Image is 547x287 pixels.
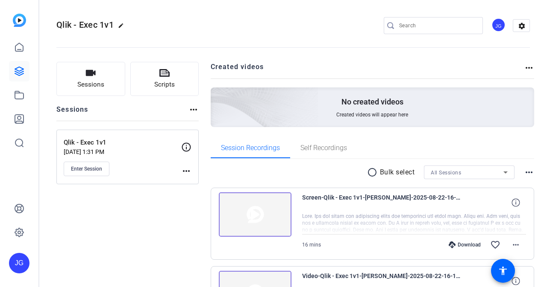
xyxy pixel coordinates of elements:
button: Sessions [56,62,125,96]
span: Sessions [77,80,104,90]
ngx-avatar: Jeff Grettler [491,18,506,33]
span: Self Recordings [300,145,347,151]
span: 16 mins [302,242,321,248]
mat-icon: more_horiz [524,167,534,177]
mat-icon: settings [513,20,530,32]
mat-icon: edit [118,23,128,33]
mat-icon: favorite_border [490,240,500,250]
span: Enter Session [71,165,102,172]
div: JG [9,253,29,273]
span: Qlik - Exec 1v1 [56,20,114,30]
mat-icon: more_horiz [524,63,534,73]
mat-icon: radio_button_unchecked [367,167,380,177]
h2: Created videos [211,62,524,78]
span: Session Recordings [221,145,280,151]
mat-icon: more_horiz [181,166,191,176]
span: Screen-Qlik - Exec 1v1-[PERSON_NAME]-2025-08-22-16-13-06-574-0 [302,192,460,213]
p: Bulk select [380,167,415,177]
p: [DATE] 1:31 PM [64,148,181,155]
p: Qlik - Exec 1v1 [64,138,181,148]
button: Scripts [130,62,199,96]
div: Download [444,241,485,248]
h2: Sessions [56,104,88,121]
input: Search [399,20,476,31]
button: Enter Session [64,162,109,176]
span: Scripts [154,80,175,90]
div: JG [491,18,506,32]
img: blue-gradient.svg [13,14,26,27]
mat-icon: more_horiz [188,104,199,115]
span: Created videos will appear here [336,111,408,118]
mat-icon: more_horiz [511,240,521,250]
p: No created videos [341,97,403,107]
mat-icon: accessibility [498,266,508,276]
span: All Sessions [431,170,461,176]
img: Creted videos background [115,3,319,188]
img: thumb-nail [219,192,291,237]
